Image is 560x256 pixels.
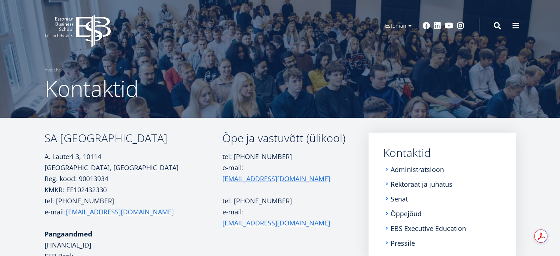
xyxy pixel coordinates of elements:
a: Linkedin [434,22,441,29]
a: Kontaktid [383,147,501,158]
a: [EMAIL_ADDRESS][DOMAIN_NAME] [222,173,330,184]
a: EBS Executive Education [391,225,466,232]
p: tel: [PHONE_NUMBER] e-mail: [222,151,347,184]
a: Administratsioon [391,166,444,173]
a: [EMAIL_ADDRESS][DOMAIN_NAME] [66,206,174,217]
a: Youtube [445,22,453,29]
h3: Õpe ja vastuvõtt (ülikool) [222,133,347,144]
p: e-mail: [222,206,347,228]
h3: SA [GEOGRAPHIC_DATA] [45,133,222,144]
a: Õppejõud [391,210,422,217]
a: Senat [391,195,408,203]
p: KMKR: EE102432330 [45,184,222,195]
a: Facebook [423,22,430,29]
strong: Pangaandmed [45,229,92,238]
a: Avaleht [45,66,60,74]
span: Kontaktid [45,73,139,104]
p: tel: [PHONE_NUMBER] e-mail: [45,195,222,217]
a: Rektoraat ja juhatus [391,180,452,188]
a: Instagram [457,22,464,29]
p: tel: [PHONE_NUMBER] [222,195,347,206]
p: A. Lauteri 3, 10114 [GEOGRAPHIC_DATA], [GEOGRAPHIC_DATA] Reg. kood: 90013934 [45,151,222,184]
a: [EMAIL_ADDRESS][DOMAIN_NAME] [222,217,330,228]
a: Pressile [391,239,415,247]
